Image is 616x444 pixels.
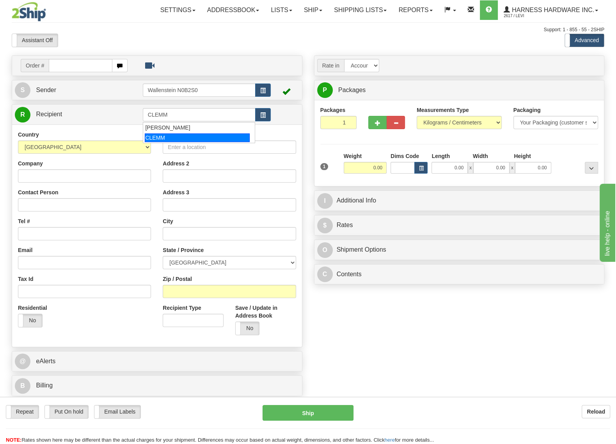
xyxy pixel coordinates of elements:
[18,188,58,196] label: Contact Person
[145,124,249,131] div: [PERSON_NAME]
[145,133,249,142] div: CLEMM
[510,7,594,13] span: Harness Hardware Inc.
[417,106,469,114] label: Measurements Type
[36,382,53,389] span: Billing
[317,193,602,209] a: IAdditional Info
[18,246,32,254] label: Email
[317,266,602,282] a: CContents
[344,152,362,160] label: Weight
[513,106,541,114] label: Packaging
[201,0,265,20] a: Addressbook
[18,304,47,312] label: Residential
[36,358,55,364] span: eAlerts
[18,160,43,167] label: Company
[385,437,395,443] a: here
[6,405,39,418] label: Repeat
[94,405,140,418] label: Email Labels
[163,160,189,167] label: Address 2
[36,111,62,117] span: Recipient
[317,59,344,72] span: Rate in
[18,217,30,225] label: Tel #
[12,34,58,47] label: Assistant Off
[317,217,602,233] a: $Rates
[15,353,30,369] span: @
[392,0,438,20] a: Reports
[263,405,353,421] button: Ship
[468,162,473,174] span: x
[15,378,299,394] a: B Billing
[598,182,615,262] iframe: chat widget
[12,2,46,21] img: logo2617.jpg
[338,87,366,93] span: Packages
[514,152,531,160] label: Height
[317,82,333,98] span: P
[320,163,328,170] span: 1
[6,5,72,14] div: live help - online
[320,106,346,114] label: Packages
[431,152,450,160] label: Length
[163,188,189,196] label: Address 3
[317,193,333,209] span: I
[163,275,192,283] label: Zip / Postal
[36,87,56,93] span: Sender
[317,242,333,258] span: O
[15,107,128,123] a: R Recipient
[15,82,143,98] a: S Sender
[154,0,201,20] a: Settings
[163,217,173,225] label: City
[18,131,39,139] label: Country
[45,405,89,418] label: Put On hold
[585,162,598,174] div: ...
[498,0,604,20] a: Harness Hardware Inc. 2617 / Levi
[15,378,30,394] span: B
[163,140,296,154] input: Enter a location
[15,107,30,123] span: R
[473,152,488,160] label: Width
[265,0,298,20] a: Lists
[317,242,602,258] a: OShipment Options
[504,12,562,20] span: 2617 / Levi
[6,437,21,443] span: NOTE:
[15,353,299,369] a: @ eAlerts
[298,0,328,20] a: Ship
[143,83,256,97] input: Sender Id
[565,34,604,47] label: Advanced
[328,0,392,20] a: Shipping lists
[317,82,602,98] a: P Packages
[21,59,49,72] span: Order #
[18,314,42,327] label: No
[15,82,30,98] span: S
[143,108,256,121] input: Recipient Id
[235,304,296,320] label: Save / Update in Address Book
[582,405,610,418] button: Reload
[587,408,605,415] b: Reload
[317,266,333,282] span: C
[18,275,33,283] label: Tax Id
[391,152,419,160] label: Dims Code
[163,304,201,312] label: Recipient Type
[236,322,259,335] label: No
[12,27,604,33] div: Support: 1 - 855 - 55 - 2SHIP
[509,162,515,174] span: x
[317,218,333,233] span: $
[163,246,204,254] label: State / Province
